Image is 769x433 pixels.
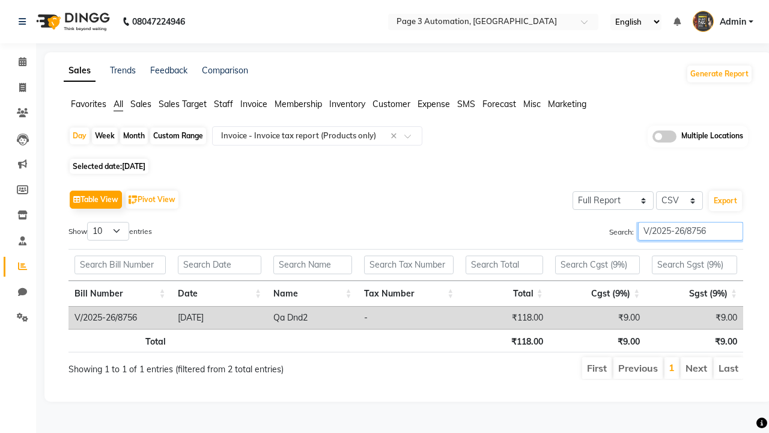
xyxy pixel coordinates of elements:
[130,99,151,109] span: Sales
[132,5,185,38] b: 08047224946
[646,329,743,352] th: ₹9.00
[457,99,475,109] span: SMS
[275,99,322,109] span: Membership
[460,329,549,352] th: ₹118.00
[681,131,743,143] span: Multiple Locations
[110,65,136,76] a: Trends
[150,127,206,144] div: Custom Range
[172,281,268,307] th: Date: activate to sort column ascending
[126,191,178,209] button: Pivot View
[70,191,122,209] button: Table View
[122,162,145,171] span: [DATE]
[68,329,172,352] th: Total
[92,127,118,144] div: Week
[68,281,172,307] th: Bill Number: activate to sort column ascending
[549,329,646,352] th: ₹9.00
[646,281,743,307] th: Sgst (9%): activate to sort column ascending
[71,99,106,109] span: Favorites
[391,130,401,143] span: Clear all
[646,307,743,329] td: ₹9.00
[31,5,113,38] img: logo
[555,256,640,274] input: Search Cgst (9%)
[364,256,454,274] input: Search Tax Number
[129,195,138,204] img: pivot.png
[150,65,187,76] a: Feedback
[460,307,549,329] td: ₹118.00
[720,16,746,28] span: Admin
[523,99,541,109] span: Misc
[68,222,152,241] label: Show entries
[172,307,268,329] td: [DATE]
[418,99,450,109] span: Expense
[638,222,743,241] input: Search:
[549,307,646,329] td: ₹9.00
[549,281,646,307] th: Cgst (9%): activate to sort column ascending
[74,256,166,274] input: Search Bill Number
[178,256,262,274] input: Search Date
[240,99,267,109] span: Invoice
[609,222,743,241] label: Search:
[358,281,460,307] th: Tax Number: activate to sort column ascending
[87,222,129,241] select: Showentries
[202,65,248,76] a: Comparison
[273,256,351,274] input: Search Name
[214,99,233,109] span: Staff
[669,361,675,373] a: 1
[159,99,207,109] span: Sales Target
[709,191,742,211] button: Export
[358,307,460,329] td: -
[70,159,148,174] span: Selected date:
[68,356,339,376] div: Showing 1 to 1 of 1 entries (filtered from 2 total entries)
[693,11,714,32] img: Admin
[460,281,549,307] th: Total: activate to sort column ascending
[329,99,365,109] span: Inventory
[652,256,737,274] input: Search Sgst (9%)
[64,60,96,82] a: Sales
[372,99,410,109] span: Customer
[687,66,752,82] button: Generate Report
[114,99,123,109] span: All
[120,127,148,144] div: Month
[68,307,172,329] td: V/2025-26/8756
[267,281,357,307] th: Name: activate to sort column ascending
[267,307,357,329] td: Qa Dnd2
[482,99,516,109] span: Forecast
[466,256,543,274] input: Search Total
[70,127,90,144] div: Day
[548,99,586,109] span: Marketing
